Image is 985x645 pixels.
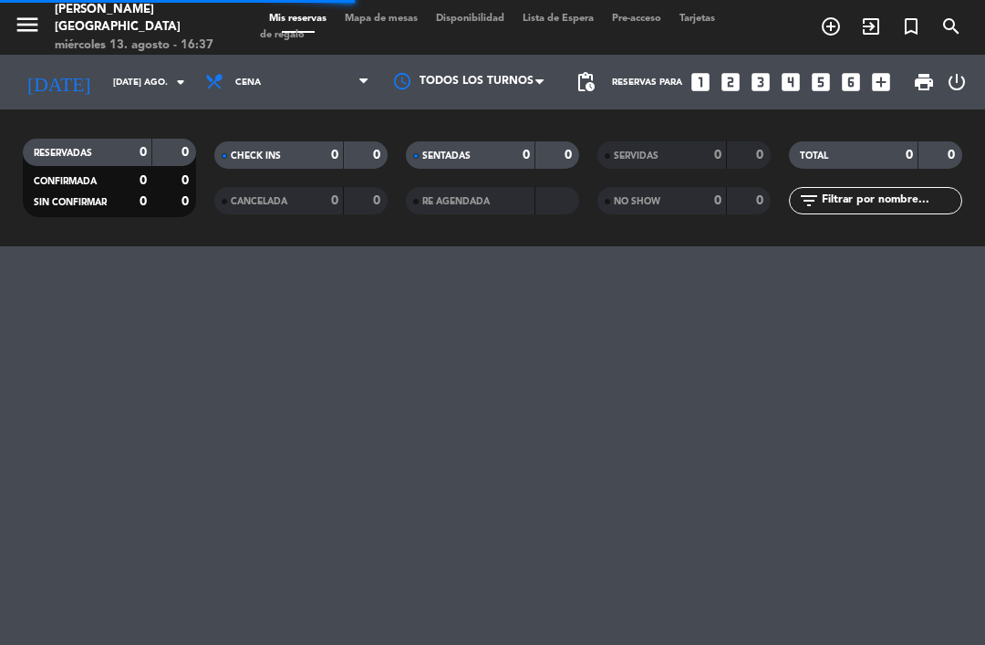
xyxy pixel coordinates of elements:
span: BUSCAR [931,11,971,42]
span: Disponibilidad [427,14,513,24]
input: Filtrar por nombre... [820,191,961,211]
strong: 0 [906,149,913,161]
div: miércoles 13. agosto - 16:37 [55,36,233,55]
span: RESERVAR MESA [811,11,851,42]
i: looks_two [719,70,742,94]
strong: 0 [373,149,384,161]
strong: 0 [714,149,721,161]
i: arrow_drop_down [170,71,192,93]
i: looks_6 [839,70,863,94]
i: turned_in_not [900,16,922,37]
span: Pre-acceso [603,14,670,24]
span: Reservas para [612,78,682,88]
button: menu [14,11,41,45]
i: looks_3 [749,70,772,94]
i: looks_5 [809,70,833,94]
span: Lista de Espera [513,14,603,24]
strong: 0 [523,149,530,161]
span: SENTADAS [422,151,471,161]
span: pending_actions [575,71,596,93]
strong: 0 [565,149,575,161]
span: RESERVADAS [34,149,92,158]
i: filter_list [798,190,820,212]
i: looks_4 [779,70,803,94]
strong: 0 [140,146,147,159]
strong: 0 [140,174,147,187]
span: Cena [235,78,261,88]
strong: 0 [756,194,767,207]
i: looks_one [689,70,712,94]
strong: 0 [331,149,338,161]
div: [PERSON_NAME][GEOGRAPHIC_DATA] [55,1,233,36]
span: TOTAL [800,151,828,161]
i: add_box [869,70,893,94]
div: LOG OUT [942,55,971,109]
span: NO SHOW [614,197,660,206]
span: Mis reservas [260,14,336,24]
strong: 0 [373,194,384,207]
span: CONFIRMADA [34,177,97,186]
strong: 0 [181,174,192,187]
strong: 0 [181,195,192,208]
span: RE AGENDADA [422,197,490,206]
span: Reserva especial [891,11,931,42]
strong: 0 [756,149,767,161]
i: search [940,16,962,37]
i: power_settings_new [946,71,968,93]
span: SERVIDAS [614,151,658,161]
i: [DATE] [14,63,104,101]
i: menu [14,11,41,38]
i: exit_to_app [860,16,882,37]
strong: 0 [140,195,147,208]
span: CANCELADA [231,197,287,206]
strong: 0 [714,194,721,207]
strong: 0 [331,194,338,207]
span: Mapa de mesas [336,14,427,24]
span: SIN CONFIRMAR [34,198,107,207]
span: WALK IN [851,11,891,42]
i: add_circle_outline [820,16,842,37]
strong: 0 [181,146,192,159]
strong: 0 [948,149,959,161]
span: CHECK INS [231,151,281,161]
span: print [913,71,935,93]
